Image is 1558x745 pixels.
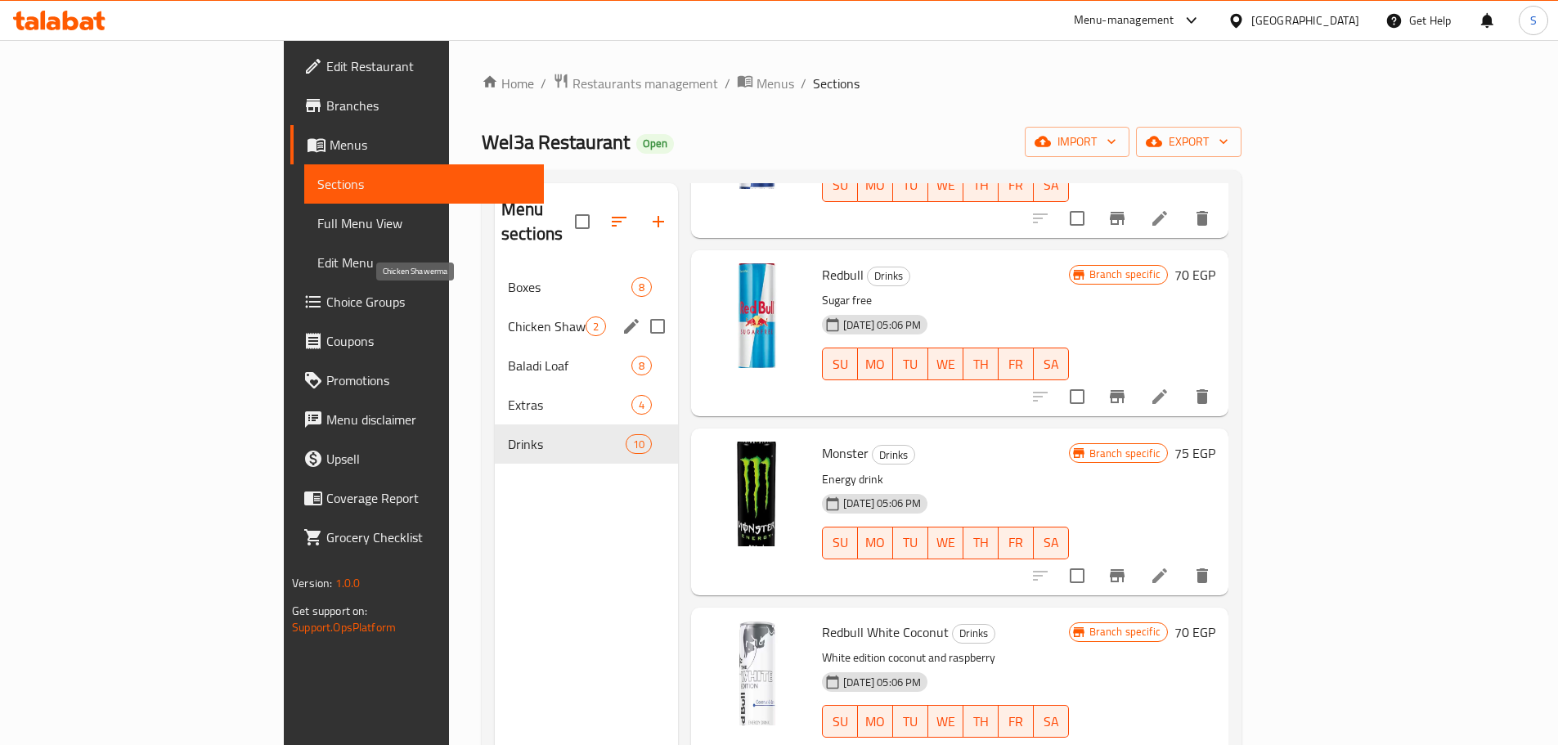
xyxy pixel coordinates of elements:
span: FR [1005,173,1027,197]
span: FR [1005,710,1027,734]
span: SA [1040,531,1062,554]
button: SU [822,348,858,380]
span: WE [935,173,957,197]
span: Edit Menu [317,253,531,272]
img: Redbull [704,263,809,368]
span: MO [864,710,887,734]
div: Drinks [867,267,910,286]
span: Coverage Report [326,488,531,508]
span: S [1530,11,1537,29]
span: TH [970,531,992,554]
a: Menus [290,125,544,164]
a: Edit Menu [304,243,544,282]
span: SU [829,352,851,376]
span: FR [1005,352,1027,376]
button: SA [1034,527,1069,559]
span: [DATE] 05:06 PM [837,675,927,690]
span: Select to update [1060,559,1094,593]
span: TU [900,173,922,197]
h6: 70 EGP [1174,263,1215,286]
span: Upsell [326,449,531,469]
a: Coverage Report [290,478,544,518]
button: SA [1034,705,1069,738]
nav: breadcrumb [482,73,1241,94]
span: Coupons [326,331,531,351]
button: export [1136,127,1241,157]
span: Menus [330,135,531,155]
span: Select to update [1060,379,1094,414]
button: SA [1034,169,1069,202]
button: TH [963,169,999,202]
img: Monster [704,442,809,546]
button: TH [963,527,999,559]
button: TH [963,705,999,738]
span: Boxes [508,277,631,297]
span: SA [1040,710,1062,734]
a: Choice Groups [290,282,544,321]
div: Open [636,134,674,154]
button: MO [858,705,893,738]
button: WE [928,527,963,559]
a: Edit menu item [1150,209,1170,228]
button: MO [858,169,893,202]
span: SU [829,531,851,554]
button: WE [928,348,963,380]
span: Choice Groups [326,292,531,312]
button: FR [999,527,1034,559]
div: Menu-management [1074,11,1174,30]
span: Branch specific [1083,446,1167,461]
div: Chicken Shawerma2edit [495,307,678,346]
span: 10 [626,437,651,452]
button: Add section [639,202,678,241]
span: 1.0.0 [335,572,361,594]
div: Baladi Loaf8 [495,346,678,385]
span: SU [829,173,851,197]
button: MO [858,348,893,380]
button: SU [822,169,858,202]
span: Drinks [953,624,995,643]
a: Branches [290,86,544,125]
span: Monster [822,441,869,465]
button: TU [893,348,928,380]
span: Branch specific [1083,267,1167,282]
span: WE [935,531,957,554]
button: WE [928,169,963,202]
a: Menus [737,73,794,94]
li: / [725,74,730,93]
div: items [586,316,606,336]
a: Promotions [290,361,544,400]
span: Sections [317,174,531,194]
a: Grocery Checklist [290,518,544,557]
span: WE [935,710,957,734]
button: Branch-specific-item [1098,556,1137,595]
span: Redbull White Coconut [822,620,949,644]
span: Branch specific [1083,624,1167,640]
span: TU [900,710,922,734]
span: Branches [326,96,531,115]
span: Menus [757,74,794,93]
button: SU [822,527,858,559]
button: Branch-specific-item [1098,199,1137,238]
span: TU [900,531,922,554]
span: export [1149,132,1228,152]
p: White edition coconut and raspberry [822,648,1068,668]
span: Grocery Checklist [326,527,531,547]
div: Extras4 [495,385,678,424]
span: Chicken Shawerma [508,316,586,336]
a: Full Menu View [304,204,544,243]
p: Energy drink [822,469,1068,490]
span: FR [1005,531,1027,554]
span: SA [1040,173,1062,197]
div: Boxes8 [495,267,678,307]
span: MO [864,531,887,554]
button: FR [999,348,1034,380]
span: 2 [586,319,605,334]
button: TU [893,527,928,559]
button: delete [1183,199,1222,238]
span: Full Menu View [317,213,531,233]
span: 8 [632,358,651,374]
a: Sections [304,164,544,204]
span: Select all sections [565,204,599,239]
div: Drinks [952,624,995,644]
span: Sections [813,74,860,93]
